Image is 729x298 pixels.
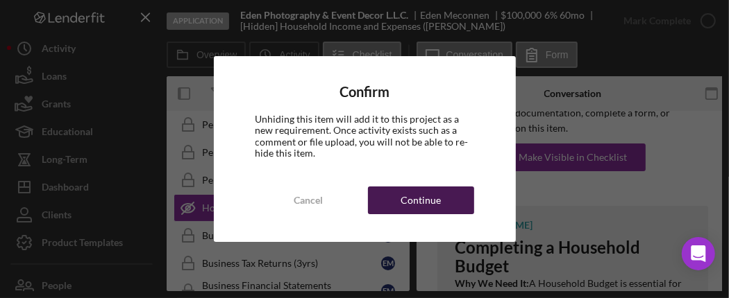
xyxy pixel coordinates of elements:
button: Continue [368,186,474,214]
h4: Confirm [255,84,474,100]
div: Open Intercom Messenger [682,237,715,270]
div: Continue [401,186,441,214]
div: Unhiding this item will add it to this project as a new requirement. Once activity exists such as... [255,114,474,158]
button: Cancel [255,186,362,214]
div: Cancel [294,186,323,214]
